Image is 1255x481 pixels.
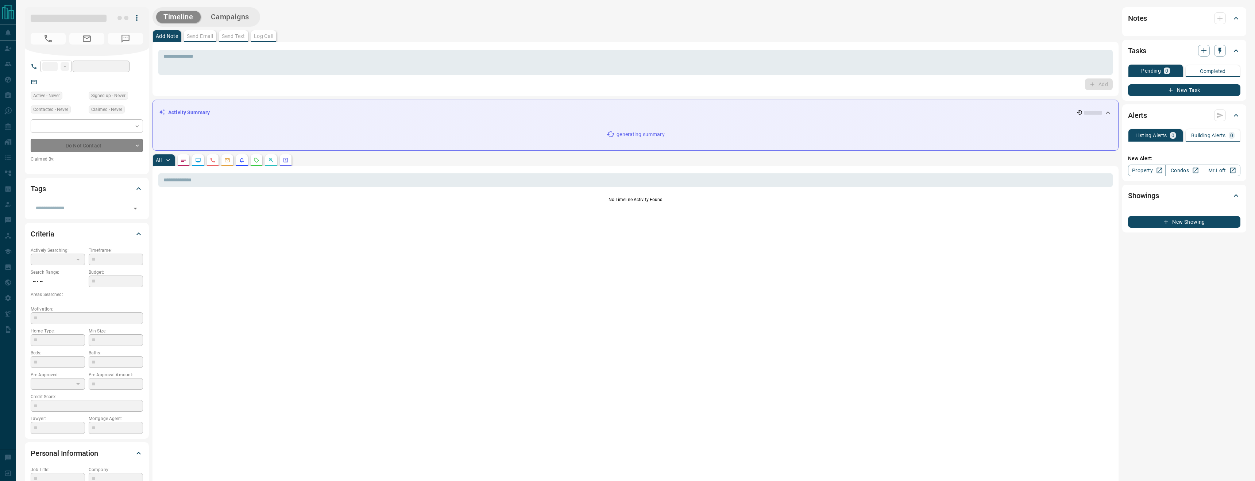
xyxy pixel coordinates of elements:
[204,11,256,23] button: Campaigns
[210,157,216,163] svg: Calls
[31,350,85,356] p: Beds:
[89,415,143,422] p: Mortgage Agent:
[89,350,143,356] p: Baths:
[156,158,162,163] p: All
[158,196,1113,203] p: No Timeline Activity Found
[31,291,143,298] p: Areas Searched:
[31,139,143,152] div: Do Not Contact
[31,269,85,276] p: Search Range:
[1203,165,1240,176] a: Mr.Loft
[156,11,201,23] button: Timeline
[1128,12,1147,24] h2: Notes
[31,180,143,197] div: Tags
[130,203,140,213] button: Open
[1128,9,1240,27] div: Notes
[31,247,85,254] p: Actively Searching:
[31,415,85,422] p: Lawyer:
[33,92,60,99] span: Active - Never
[31,276,85,288] p: -- - --
[31,372,85,378] p: Pre-Approved:
[1128,84,1240,96] button: New Task
[1128,45,1146,57] h2: Tasks
[195,157,201,163] svg: Lead Browsing Activity
[268,157,274,163] svg: Opportunities
[1165,68,1168,73] p: 0
[1200,69,1226,74] p: Completed
[1171,133,1174,138] p: 0
[91,92,125,99] span: Signed up - Never
[31,156,143,162] p: Claimed By:
[31,466,85,473] p: Job Title:
[254,157,259,163] svg: Requests
[31,393,143,400] p: Credit Score:
[1128,216,1240,228] button: New Showing
[1128,187,1240,204] div: Showings
[181,157,186,163] svg: Notes
[168,109,210,116] p: Activity Summary
[1191,133,1226,138] p: Building Alerts
[617,131,664,138] p: generating summary
[91,106,122,113] span: Claimed - Never
[108,33,143,45] span: No Number
[31,183,46,195] h2: Tags
[1128,107,1240,124] div: Alerts
[69,33,104,45] span: No Email
[89,247,143,254] p: Timeframe:
[156,34,178,39] p: Add Note
[89,372,143,378] p: Pre-Approval Amount:
[239,157,245,163] svg: Listing Alerts
[31,445,143,462] div: Personal Information
[89,466,143,473] p: Company:
[1135,133,1167,138] p: Listing Alerts
[31,225,143,243] div: Criteria
[1128,109,1147,121] h2: Alerts
[283,157,289,163] svg: Agent Actions
[1230,133,1233,138] p: 0
[1141,68,1161,73] p: Pending
[31,306,143,312] p: Motivation:
[1128,190,1159,201] h2: Showings
[89,328,143,334] p: Min Size:
[42,79,45,85] a: --
[1128,42,1240,59] div: Tasks
[89,269,143,276] p: Budget:
[159,106,1112,119] div: Activity Summary
[1128,155,1240,162] p: New Alert:
[31,328,85,334] p: Home Type:
[224,157,230,163] svg: Emails
[31,228,54,240] h2: Criteria
[31,33,66,45] span: No Number
[1128,165,1166,176] a: Property
[33,106,68,113] span: Contacted - Never
[31,447,98,459] h2: Personal Information
[1165,165,1203,176] a: Condos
